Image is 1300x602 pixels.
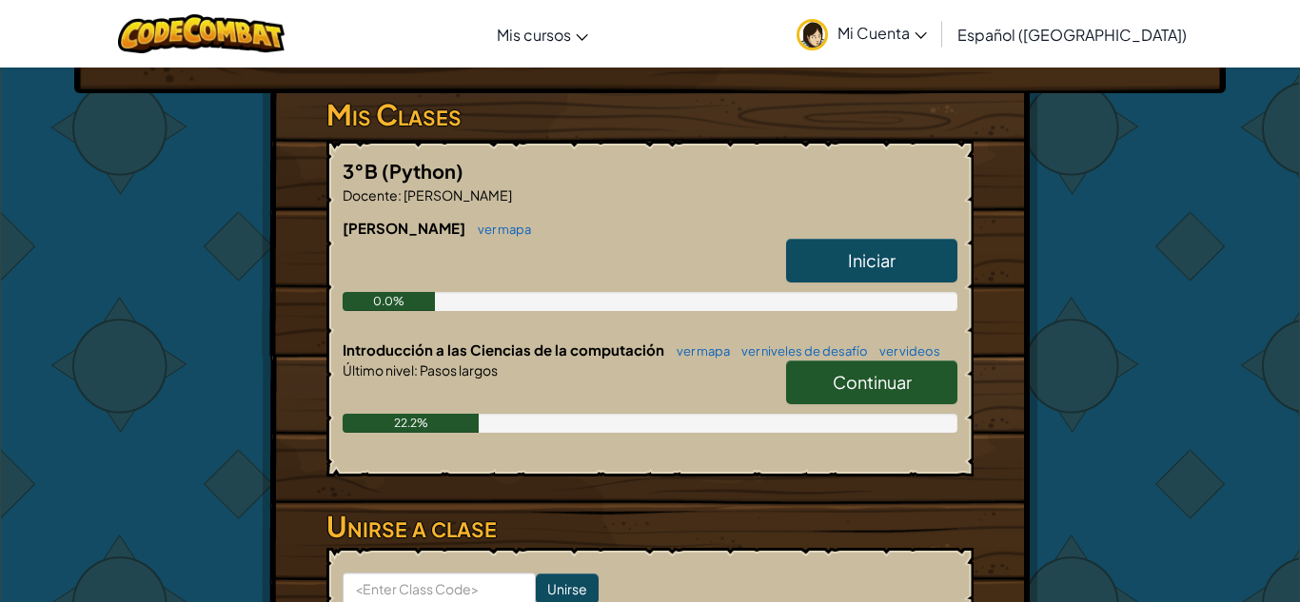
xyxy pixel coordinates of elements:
span: Mis cursos [497,25,571,45]
span: : [398,186,402,204]
span: Pasos largos [418,361,498,379]
span: Mi Cuenta [837,23,927,43]
span: : [414,361,418,379]
a: ver videos [870,343,940,359]
a: ver mapa [468,222,531,237]
a: Español ([GEOGRAPHIC_DATA]) [948,9,1196,60]
img: CodeCombat logo [118,14,285,53]
span: (Python) [382,159,463,183]
a: ver niveles de desafío [732,343,868,359]
span: Continuar [833,371,912,393]
span: [PERSON_NAME] [343,219,468,237]
div: 22.2% [343,414,479,433]
div: 0.0% [343,292,435,311]
img: avatar [797,19,828,50]
span: [PERSON_NAME] [402,186,512,204]
h3: Unirse a clase [326,505,974,548]
span: 3°B [343,159,382,183]
span: Iniciar [848,249,896,271]
a: Mis cursos [487,9,598,60]
span: Español ([GEOGRAPHIC_DATA]) [957,25,1187,45]
span: Introducción a las Ciencias de la computación [343,340,667,359]
span: Docente [343,186,398,204]
a: ver mapa [667,343,730,359]
h3: Mis Clases [326,93,974,136]
span: Último nivel [343,361,414,379]
a: Mi Cuenta [787,4,936,64]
